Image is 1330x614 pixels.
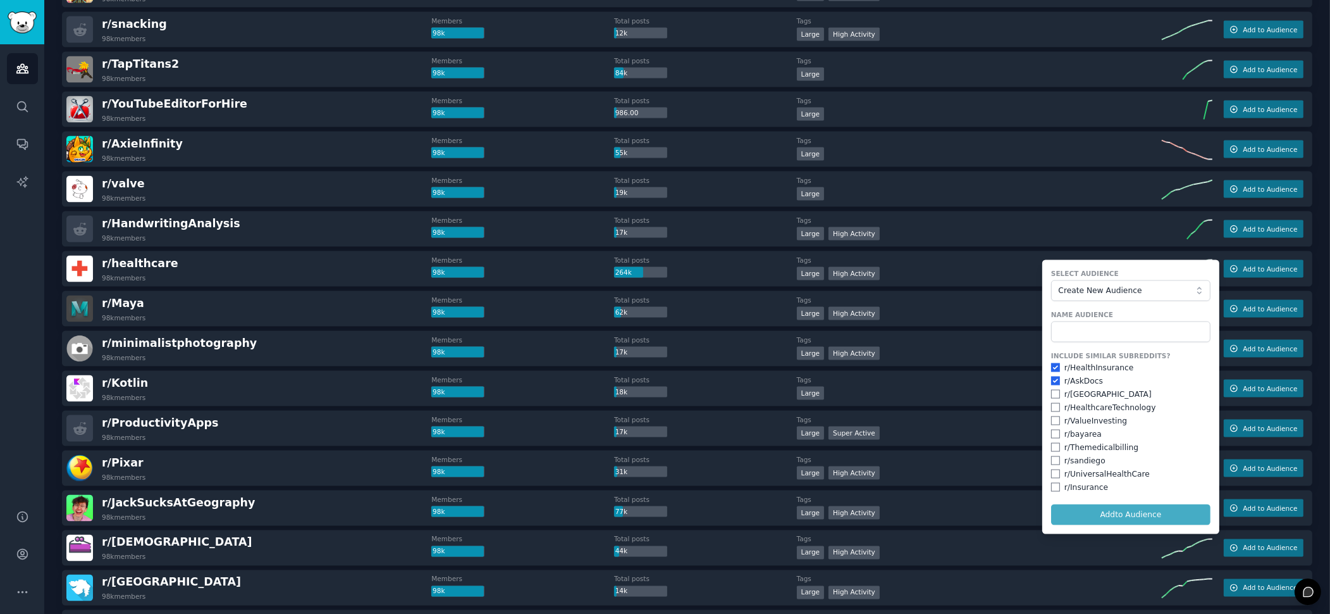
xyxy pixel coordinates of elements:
span: Add to Audience [1243,544,1297,553]
div: Large [797,227,825,241]
button: Add to Audience [1224,420,1303,437]
span: Add to Audience [1243,145,1297,154]
span: Add to Audience [1243,304,1297,313]
dt: Members [431,96,614,105]
div: 62k [614,307,667,318]
span: Add to Audience [1243,65,1297,74]
button: Add to Audience [1224,180,1303,198]
div: High Activity [828,506,880,520]
div: 98k [431,467,484,478]
div: r/ UniversalHealthCare [1064,469,1150,480]
dt: Tags [797,535,1162,544]
div: Large [797,68,825,81]
span: r/ minimalistphotography [102,337,257,349]
div: r/ HealthInsurance [1064,363,1134,374]
div: Large [797,387,825,400]
dt: Total posts [614,216,797,225]
div: 18k [614,387,667,398]
button: Add to Audience [1224,101,1303,118]
button: Add to Audience [1224,340,1303,358]
dt: Members [431,335,614,344]
div: 98k members [102,313,145,322]
div: 98k members [102,114,145,123]
span: Add to Audience [1243,464,1297,473]
img: Maya [66,296,93,322]
div: 98k [431,347,484,358]
img: Kotlin [66,375,93,402]
div: 17k [614,427,667,438]
span: r/ [DEMOGRAPHIC_DATA] [102,536,252,549]
div: r/ HealthcareTechnology [1064,403,1156,414]
dt: Tags [797,16,1162,25]
div: 98k [431,307,484,318]
div: Super Active [828,427,880,440]
dt: Total posts [614,96,797,105]
dt: Tags [797,96,1162,105]
div: 19k [614,187,667,199]
dt: Members [431,415,614,424]
span: Create New Audience [1058,285,1197,297]
img: TapTitans2 [66,56,93,83]
div: 17k [614,227,667,239]
dt: Members [431,16,614,25]
dt: Tags [797,575,1162,584]
dt: Total posts [614,415,797,424]
div: 44k [614,546,667,558]
img: YouTubeEditorForHire [66,96,93,123]
dt: Total posts [614,56,797,65]
div: 98k [431,387,484,398]
div: 55k [614,147,667,159]
div: 98k [431,546,484,558]
div: 17k [614,347,667,358]
div: 98k [431,68,484,79]
div: 98k [431,506,484,518]
img: AxieInfinity [66,136,93,163]
dt: Tags [797,296,1162,304]
img: Pixar [66,455,93,482]
dt: Members [431,56,614,65]
dt: Total posts [614,455,797,464]
dt: Members [431,535,614,544]
div: 98k [431,187,484,199]
div: Large [797,108,825,121]
div: Large [797,506,825,520]
div: 98k [431,267,484,279]
div: Large [797,147,825,161]
div: 98k [431,227,484,239]
dt: Total posts [614,16,797,25]
dt: Total posts [614,136,797,145]
div: 98k members [102,154,145,163]
div: 98k members [102,592,145,601]
dt: Tags [797,176,1162,185]
img: minimalistphotography [66,335,93,362]
div: 84k [614,68,667,79]
div: High Activity [828,267,880,280]
dt: Members [431,136,614,145]
span: r/ HandwritingAnalysis [102,217,240,230]
dt: Tags [797,256,1162,265]
span: Add to Audience [1243,424,1297,433]
button: Add to Audience [1224,141,1303,158]
div: 98k [431,427,484,438]
div: 98k members [102,353,145,362]
dt: Total posts [614,256,797,265]
span: Add to Audience [1243,504,1297,513]
div: 98k members [102,553,145,561]
div: 98k [431,586,484,598]
button: Add to Audience [1224,260,1303,278]
div: Large [797,267,825,280]
img: gujarat [66,575,93,601]
div: Large [797,467,825,480]
dt: Total posts [614,335,797,344]
span: r/ Pixar [102,456,144,469]
div: Large [797,586,825,599]
div: 98k [431,147,484,159]
img: JackSucksAtGeography [66,495,93,522]
div: High Activity [828,467,880,480]
dt: Tags [797,56,1162,65]
span: Add to Audience [1243,225,1297,234]
span: r/ snacking [102,18,167,30]
div: 986.00 [614,108,667,119]
div: 98k members [102,513,145,522]
span: Add to Audience [1243,344,1297,353]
